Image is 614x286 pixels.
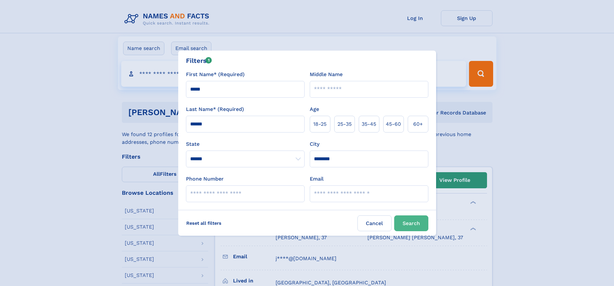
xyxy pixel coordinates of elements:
label: Cancel [357,215,392,231]
span: 35‑45 [362,120,376,128]
label: Reset all filters [182,215,226,231]
label: Phone Number [186,175,224,183]
label: Email [310,175,324,183]
div: Filters [186,56,212,65]
span: 18‑25 [313,120,326,128]
label: Last Name* (Required) [186,105,244,113]
label: State [186,140,305,148]
label: First Name* (Required) [186,71,245,78]
span: 45‑60 [386,120,401,128]
span: 60+ [413,120,423,128]
button: Search [394,215,428,231]
span: 25‑35 [337,120,352,128]
label: Middle Name [310,71,343,78]
label: Age [310,105,319,113]
label: City [310,140,319,148]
